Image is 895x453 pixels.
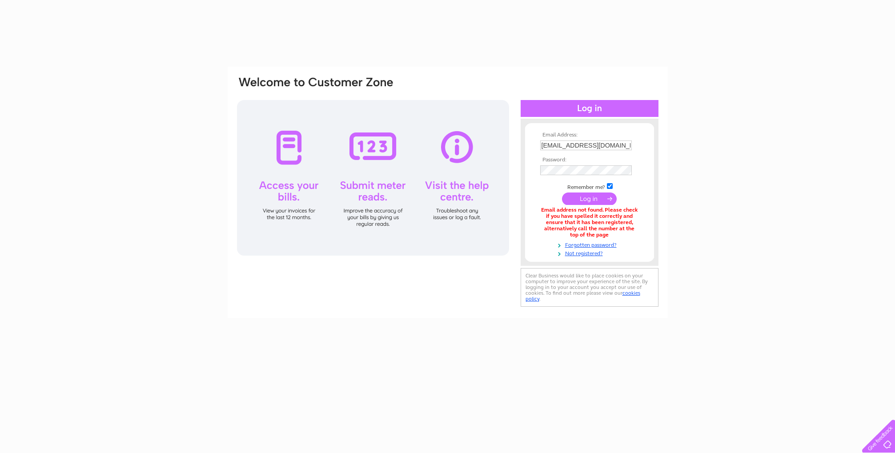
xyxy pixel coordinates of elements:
[540,240,641,249] a: Forgotten password?
[538,157,641,163] th: Password:
[538,132,641,138] th: Email Address:
[540,207,639,238] div: Email address not found. Please check if you have spelled it correctly and ensure that it has bee...
[538,182,641,191] td: Remember me?
[526,290,640,302] a: cookies policy
[540,249,641,257] a: Not registered?
[521,268,658,307] div: Clear Business would like to place cookies on your computer to improve your experience of the sit...
[562,192,617,205] input: Submit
